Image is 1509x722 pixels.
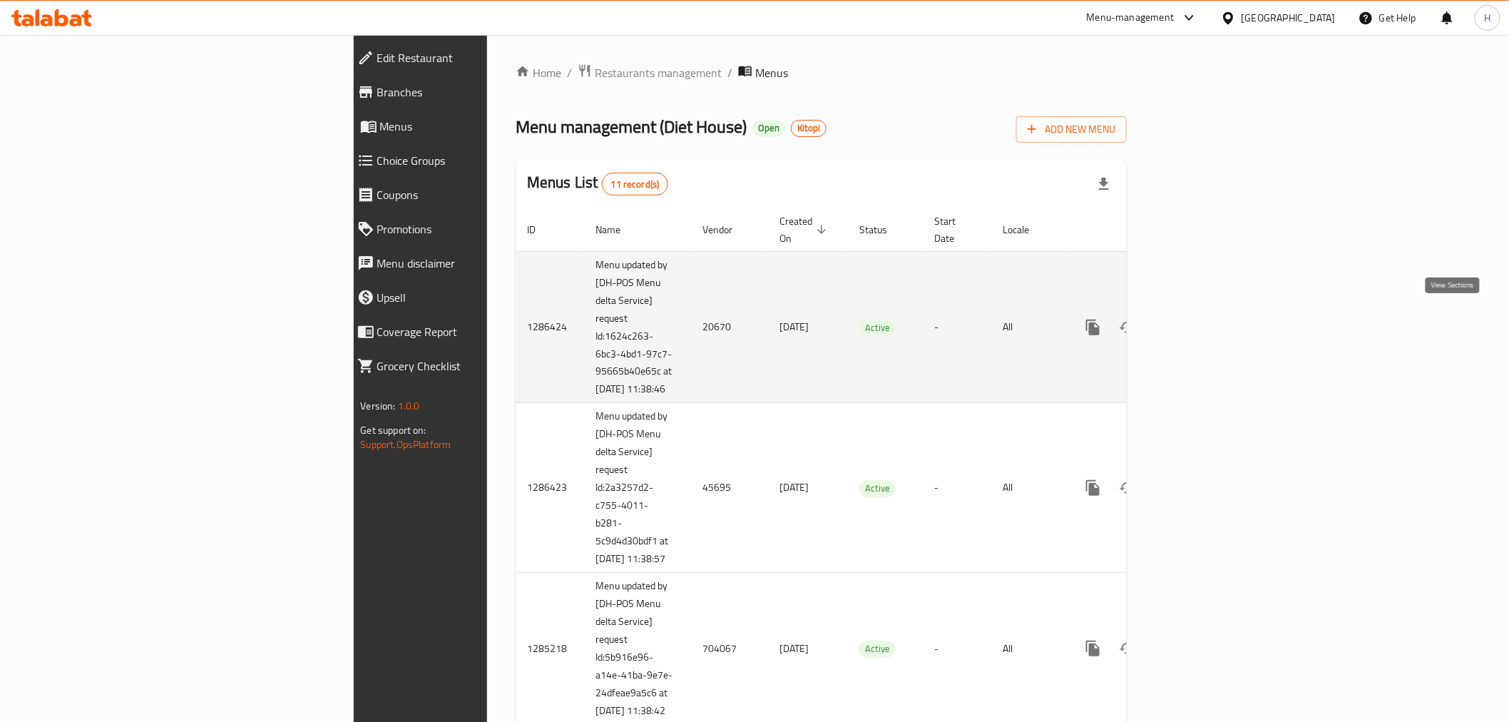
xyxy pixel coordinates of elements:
span: [DATE] [779,478,809,497]
td: 45695 [691,403,768,573]
span: Vendor [702,221,751,238]
span: Grocery Checklist [377,357,594,375]
span: Upsell [377,289,594,306]
span: Restaurants management [595,64,722,81]
td: Menu updated by [DH-POS Menu delta Service] request Id:1624c263-6bc3-4bd1-97c7-95665b40e65c at [D... [584,251,691,403]
span: Start Date [934,213,974,247]
div: Open [752,120,785,137]
span: Menus [755,64,788,81]
span: [DATE] [779,639,809,658]
a: Grocery Checklist [346,349,605,383]
button: Change Status [1110,471,1145,505]
span: Coupons [377,186,594,203]
span: Get support on: [361,421,426,439]
span: Active [859,320,896,336]
a: Coupons [346,178,605,212]
button: more [1076,310,1110,345]
span: Promotions [377,220,594,238]
button: more [1076,471,1110,505]
a: Coverage Report [346,315,605,349]
div: Total records count [602,173,669,195]
span: 11 record(s) [603,178,668,191]
span: Add New Menu [1028,121,1115,138]
span: Name [595,221,639,238]
span: Locale [1003,221,1048,238]
button: Add New Menu [1016,116,1127,143]
div: Menu-management [1087,9,1175,26]
span: Menu management ( Diet House ) [516,111,747,143]
a: Menu disclaimer [346,246,605,280]
td: All [991,403,1065,573]
span: Coverage Report [377,323,594,340]
a: Choice Groups [346,143,605,178]
div: Export file [1087,167,1121,201]
th: Actions [1065,208,1224,252]
span: Active [859,480,896,497]
span: Menus [380,118,594,135]
span: Menu disclaimer [377,255,594,272]
li: / [727,64,732,81]
span: Status [859,221,906,238]
span: ID [527,221,554,238]
span: 1.0.0 [398,397,420,415]
a: Branches [346,75,605,109]
a: Edit Restaurant [346,41,605,75]
button: Change Status [1110,631,1145,666]
span: Edit Restaurant [377,49,594,66]
button: Change Status [1110,310,1145,345]
a: Promotions [346,212,605,246]
h2: Menus List [527,172,668,195]
span: Choice Groups [377,152,594,169]
button: more [1076,631,1110,666]
span: H [1484,10,1490,26]
div: Active [859,480,896,497]
div: [GEOGRAPHIC_DATA] [1242,10,1336,26]
td: 20670 [691,251,768,403]
span: Version: [361,397,396,415]
td: - [923,251,991,403]
a: Upsell [346,280,605,315]
span: Created On [779,213,831,247]
span: Kitopi [792,122,826,134]
td: Menu updated by [DH-POS Menu delta Service] request Id:2a3257d2-c755-4011-b281-5c9d4d30bdf1 at [D... [584,403,691,573]
a: Menus [346,109,605,143]
a: Support.OpsPlatform [361,435,451,454]
td: - [923,403,991,573]
td: All [991,251,1065,403]
span: Open [752,122,785,134]
span: [DATE] [779,317,809,336]
a: Restaurants management [578,63,722,82]
span: Active [859,641,896,657]
nav: breadcrumb [516,63,1127,82]
span: Branches [377,83,594,101]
